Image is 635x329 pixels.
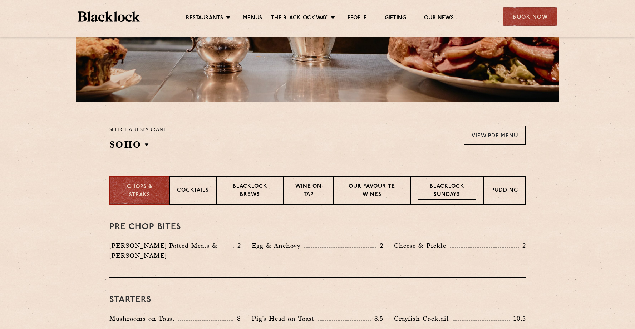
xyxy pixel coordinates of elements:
[233,314,241,323] p: 8
[519,241,526,250] p: 2
[464,126,526,145] a: View PDF Menu
[224,183,276,200] p: Blacklock Brews
[252,314,318,324] p: Pig's Head on Toast
[252,241,304,251] p: Egg & Anchovy
[341,183,403,200] p: Our favourite wines
[109,126,167,135] p: Select a restaurant
[291,183,326,200] p: Wine on Tap
[510,314,526,323] p: 10.5
[78,11,140,22] img: BL_Textured_Logo-footer-cropped.svg
[186,15,223,23] a: Restaurants
[418,183,476,200] p: Blacklock Sundays
[243,15,262,23] a: Menus
[109,295,526,305] h3: Starters
[491,187,518,196] p: Pudding
[348,15,367,23] a: People
[234,241,241,250] p: 2
[424,15,454,23] a: Our News
[109,138,149,154] h2: SOHO
[109,241,233,261] p: [PERSON_NAME] Potted Meats & [PERSON_NAME]
[271,15,328,23] a: The Blacklock Way
[376,241,383,250] p: 2
[109,222,526,232] h3: Pre Chop Bites
[117,183,162,199] p: Chops & Steaks
[385,15,406,23] a: Gifting
[371,314,384,323] p: 8.5
[394,314,453,324] p: Crayfish Cocktail
[394,241,450,251] p: Cheese & Pickle
[177,187,209,196] p: Cocktails
[503,7,557,26] div: Book Now
[109,314,178,324] p: Mushrooms on Toast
